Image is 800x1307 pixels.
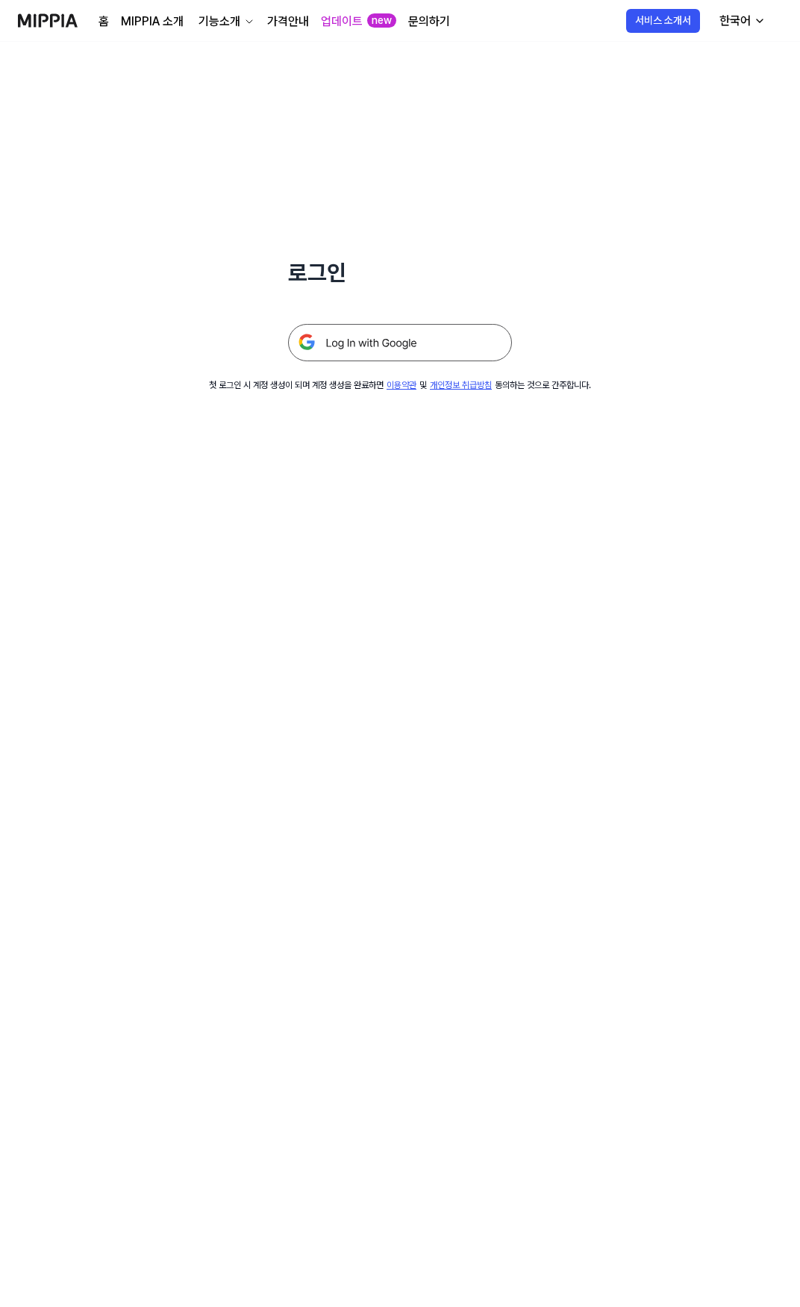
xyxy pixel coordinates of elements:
[209,379,591,392] div: 첫 로그인 시 계정 생성이 되며 계정 생성을 완료하면 및 동의하는 것으로 간주합니다.
[288,324,512,361] img: 구글 로그인 버튼
[716,12,754,30] div: 한국어
[626,9,700,33] button: 서비스 소개서
[367,13,396,28] div: new
[99,13,109,31] a: 홈
[288,257,512,288] h1: 로그인
[267,13,309,31] a: 가격안내
[196,13,243,31] div: 기능소개
[196,13,255,31] button: 기능소개
[387,380,416,390] a: 이용약관
[321,13,363,31] a: 업데이트
[707,6,775,36] button: 한국어
[430,380,492,390] a: 개인정보 취급방침
[408,13,450,31] a: 문의하기
[121,13,184,31] a: MIPPIA 소개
